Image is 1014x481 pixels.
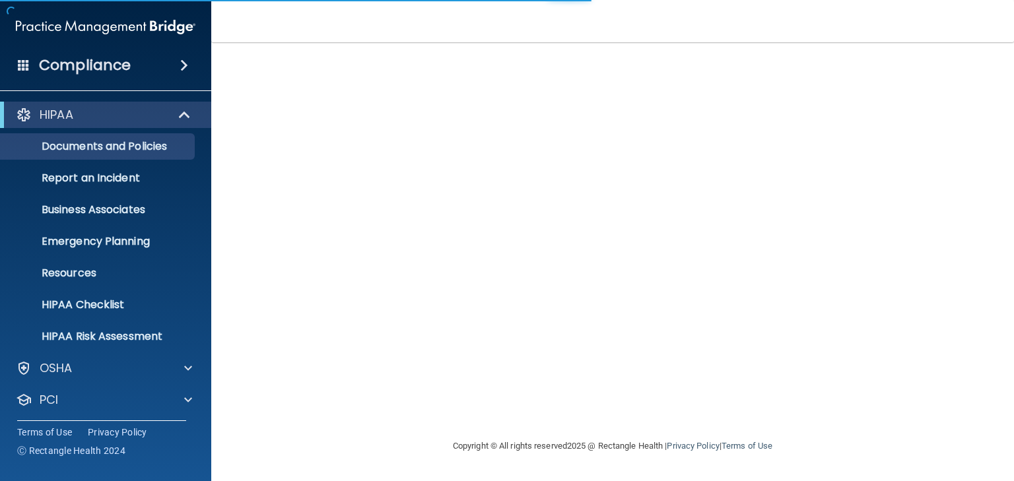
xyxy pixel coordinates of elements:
a: Terms of Use [17,426,72,439]
p: PCI [40,392,58,408]
img: PMB logo [16,14,195,40]
a: OSHA [16,360,192,376]
span: Ⓒ Rectangle Health 2024 [17,444,125,457]
p: Business Associates [9,203,189,216]
p: Report an Incident [9,172,189,185]
p: HIPAA [40,107,73,123]
p: HIPAA Risk Assessment [9,330,189,343]
p: Emergency Planning [9,235,189,248]
a: Privacy Policy [88,426,147,439]
h4: Compliance [39,56,131,75]
a: Privacy Policy [667,441,719,451]
p: HIPAA Checklist [9,298,189,311]
p: OSHA [40,360,73,376]
div: Copyright © All rights reserved 2025 @ Rectangle Health | | [372,425,854,467]
p: Resources [9,267,189,280]
a: PCI [16,392,192,408]
p: Documents and Policies [9,140,189,153]
a: HIPAA [16,107,191,123]
a: Terms of Use [722,441,772,451]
